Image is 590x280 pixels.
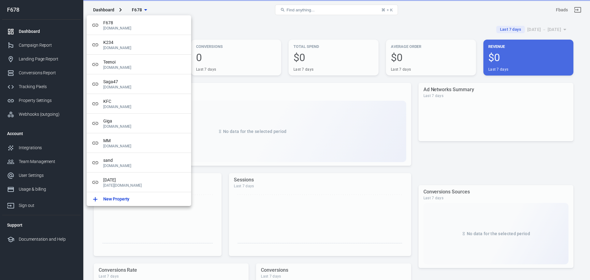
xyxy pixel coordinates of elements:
[103,98,186,105] span: KFC
[87,35,191,55] div: K234[DOMAIN_NAME]
[87,55,191,74] div: Teenoi[DOMAIN_NAME]
[103,105,186,109] p: [DOMAIN_NAME]
[103,85,186,89] p: [DOMAIN_NAME]
[103,26,186,30] p: [DOMAIN_NAME]
[87,133,191,153] div: MM[DOMAIN_NAME]
[87,114,191,133] div: Giga[DOMAIN_NAME]
[103,65,186,70] p: [DOMAIN_NAME]
[103,183,186,188] p: [DATE][DOMAIN_NAME]
[103,39,186,46] span: K234
[87,192,191,206] a: New Property
[103,124,186,129] p: [DOMAIN_NAME]
[103,118,186,124] span: Giga
[87,74,191,94] div: Saga47[DOMAIN_NAME]
[103,164,186,168] p: [DOMAIN_NAME]
[87,153,191,173] div: sand[DOMAIN_NAME]
[103,138,186,144] span: MM
[103,177,186,183] span: [DATE]
[103,196,129,202] p: New Property
[87,15,191,35] div: F678[DOMAIN_NAME]
[103,157,186,164] span: sand
[87,173,191,192] div: [DATE][DATE][DOMAIN_NAME]
[103,59,186,65] span: Teenoi
[103,46,186,50] p: [DOMAIN_NAME]
[103,20,186,26] span: F678
[103,144,186,148] p: [DOMAIN_NAME]
[87,94,191,114] div: KFC[DOMAIN_NAME]
[103,79,186,85] span: Saga47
